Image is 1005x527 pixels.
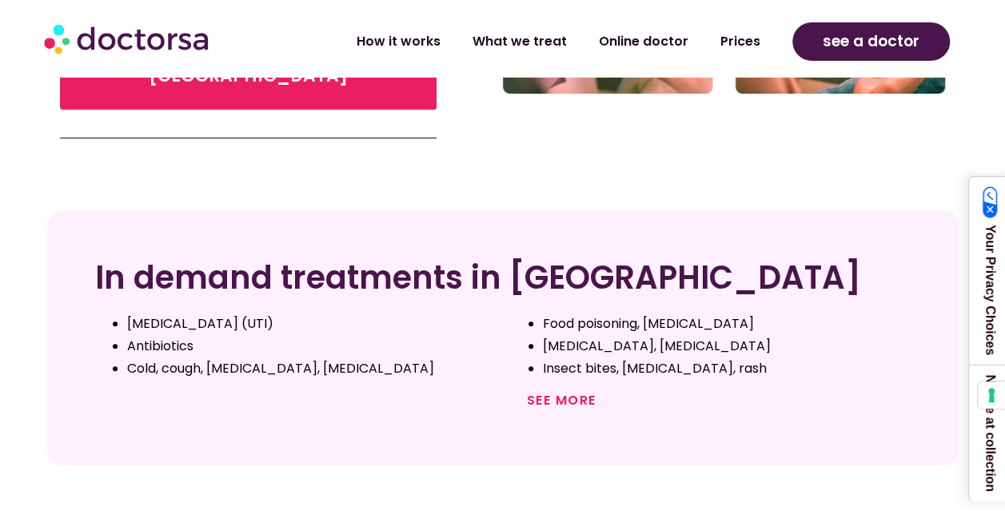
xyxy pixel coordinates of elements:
[978,381,1005,409] button: Your consent preferences for tracking technologies
[527,391,596,409] a: See more
[792,22,950,61] a: see a doctor
[543,335,911,357] li: [MEDICAL_DATA], [MEDICAL_DATA]
[270,23,776,60] nav: Menu
[127,357,495,380] li: Cold, cough, [MEDICAL_DATA], [MEDICAL_DATA]
[823,29,919,54] span: see a doctor
[543,313,911,335] li: Food poisoning, [MEDICAL_DATA]
[341,23,457,60] a: How it works
[127,335,495,357] li: Antibiotics
[583,23,704,60] a: Online doctor
[95,258,911,297] h2: In demand treatments in [GEOGRAPHIC_DATA]
[127,313,495,335] li: [MEDICAL_DATA] (UTI)
[983,186,998,218] img: California Consumer Privacy Act (CCPA) Opt-Out Icon
[704,23,776,60] a: Prices
[457,23,583,60] a: What we treat
[543,357,911,380] li: Insect bites, [MEDICAL_DATA], rash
